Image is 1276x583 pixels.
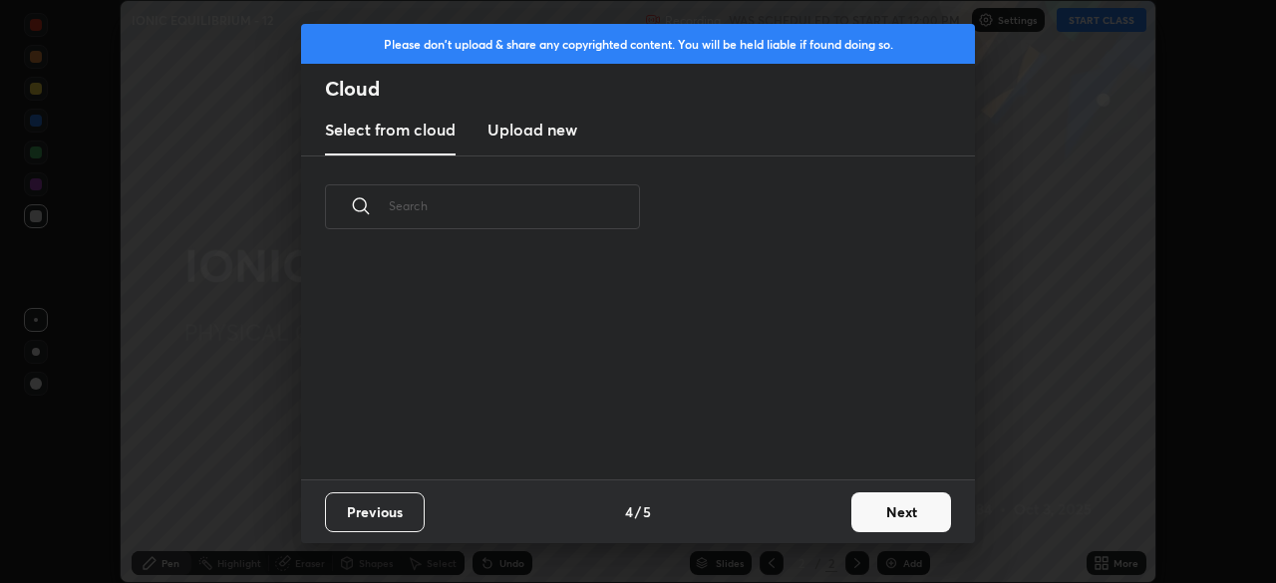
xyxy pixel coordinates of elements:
h4: 4 [625,501,633,522]
h3: Upload new [487,118,577,142]
h2: Cloud [325,76,975,102]
h4: 5 [643,501,651,522]
div: Please don't upload & share any copyrighted content. You will be held liable if found doing so. [301,24,975,64]
input: Search [389,163,640,248]
h3: Select from cloud [325,118,456,142]
button: Previous [325,492,425,532]
button: Next [851,492,951,532]
h4: / [635,501,641,522]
